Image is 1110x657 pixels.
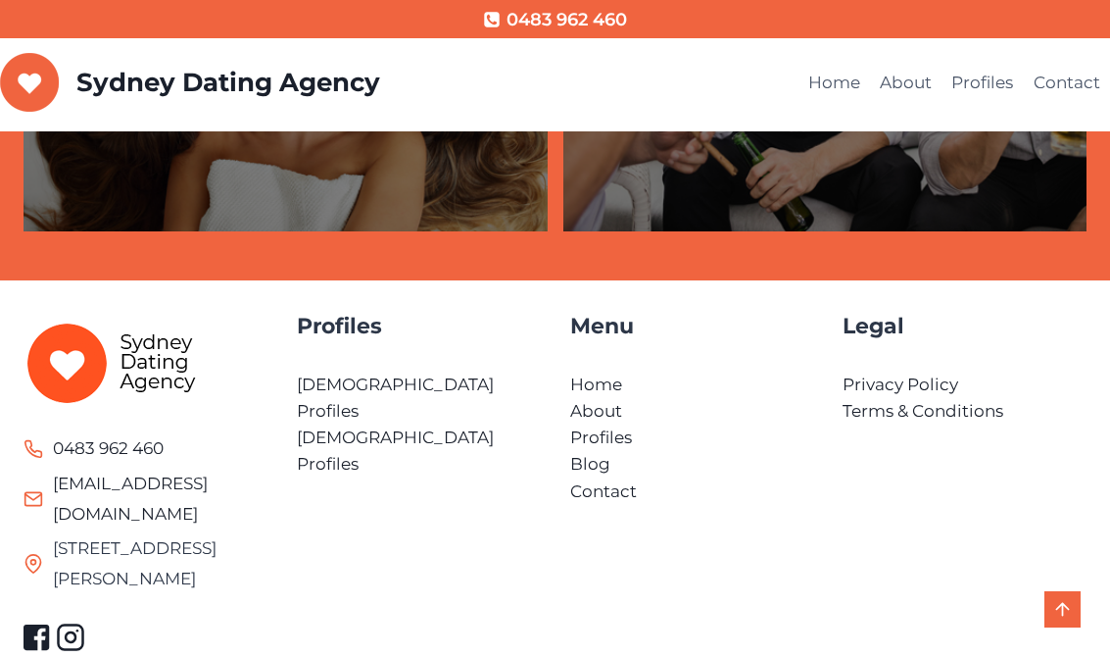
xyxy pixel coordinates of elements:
a: [DEMOGRAPHIC_DATA] Profiles [297,375,494,421]
a: Blog [570,454,610,474]
a: Profiles [941,60,1023,107]
a: Home [570,375,622,394]
a: 0483 962 460 [483,6,626,34]
a: Terms & Conditions [843,401,1003,421]
a: Privacy Policy [843,375,958,394]
a: Profiles [570,428,632,447]
p: Sydney Dating Agency [76,68,380,98]
a: [DEMOGRAPHIC_DATA] Profiles [297,428,494,474]
h4: Legal [843,310,1086,342]
span: [STREET_ADDRESS][PERSON_NAME] [53,533,267,593]
span: 0483 962 460 [507,6,627,34]
a: Scroll to top [1044,591,1081,628]
a: Contact [1024,60,1110,107]
h4: Menu [570,310,814,342]
a: Home [798,60,870,107]
a: About [870,60,941,107]
a: 0483 962 460 [24,433,164,464]
a: Contact [570,481,637,501]
a: [EMAIL_ADDRESS][DOMAIN_NAME] [53,474,208,524]
h4: Profiles [297,310,541,342]
a: About [570,401,622,421]
span: 0483 962 460 [53,433,164,464]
